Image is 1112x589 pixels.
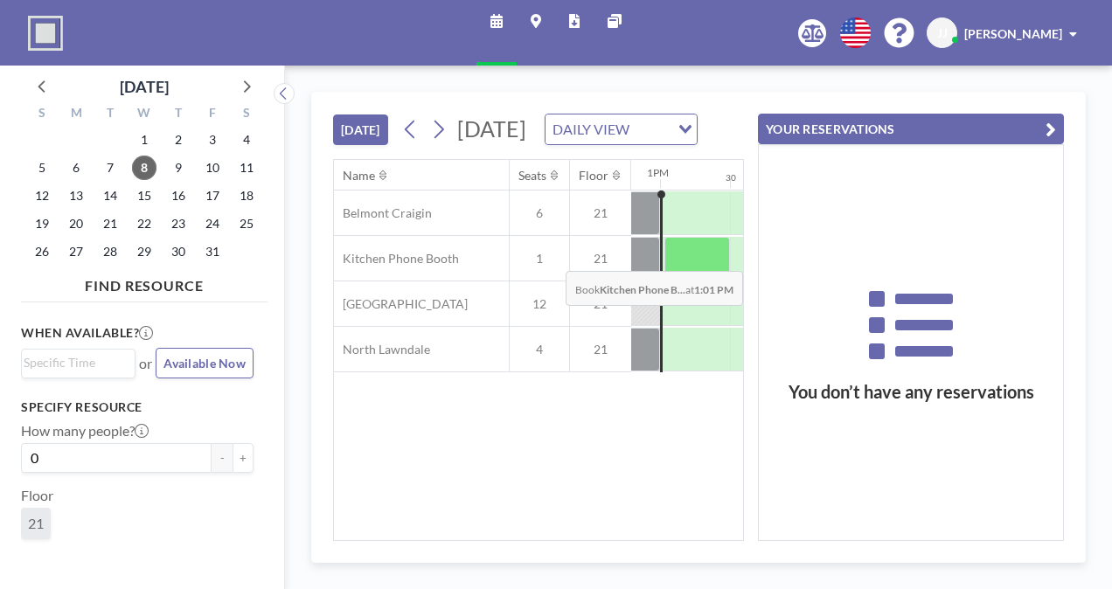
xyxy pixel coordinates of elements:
[510,342,569,357] span: 4
[21,487,53,504] label: Floor
[233,443,254,473] button: +
[166,211,191,236] span: Thursday, October 23, 2025
[229,103,263,126] div: S
[28,16,63,51] img: organization-logo
[635,118,668,141] input: Search for option
[200,184,225,208] span: Friday, October 17, 2025
[64,156,88,180] span: Monday, October 6, 2025
[333,114,388,145] button: [DATE]
[510,251,569,267] span: 1
[64,211,88,236] span: Monday, October 20, 2025
[59,103,94,126] div: M
[30,156,54,180] span: Sunday, October 5, 2025
[937,25,948,41] span: JJ
[549,118,633,141] span: DAILY VIEW
[132,239,156,264] span: Wednesday, October 29, 2025
[94,103,128,126] div: T
[21,399,254,415] h3: Specify resource
[334,205,432,221] span: Belmont Craigin
[964,26,1062,41] span: [PERSON_NAME]
[510,205,569,221] span: 6
[128,103,162,126] div: W
[759,381,1063,403] h3: You don’t have any reservations
[694,283,733,296] b: 1:01 PM
[161,103,195,126] div: T
[139,355,152,372] span: or
[343,168,375,184] div: Name
[25,103,59,126] div: S
[166,184,191,208] span: Thursday, October 16, 2025
[24,353,125,372] input: Search for option
[457,115,526,142] span: [DATE]
[132,128,156,152] span: Wednesday, October 1, 2025
[166,156,191,180] span: Thursday, October 9, 2025
[120,74,169,99] div: [DATE]
[166,128,191,152] span: Thursday, October 2, 2025
[566,271,743,306] span: Book at
[166,239,191,264] span: Thursday, October 30, 2025
[21,270,268,294] h4: FIND RESOURCE
[647,166,669,179] div: 1PM
[600,283,685,296] b: Kitchen Phone B...
[212,443,233,473] button: -
[21,553,50,571] label: Type
[98,239,122,264] span: Tuesday, October 28, 2025
[98,184,122,208] span: Tuesday, October 14, 2025
[546,114,697,144] div: Search for option
[758,114,1064,144] button: YOUR RESERVATIONS
[570,205,631,221] span: 21
[726,172,736,184] div: 30
[30,211,54,236] span: Sunday, October 19, 2025
[200,211,225,236] span: Friday, October 24, 2025
[200,128,225,152] span: Friday, October 3, 2025
[570,342,631,357] span: 21
[64,184,88,208] span: Monday, October 13, 2025
[156,348,254,378] button: Available Now
[163,356,246,371] span: Available Now
[132,156,156,180] span: Wednesday, October 8, 2025
[98,156,122,180] span: Tuesday, October 7, 2025
[132,211,156,236] span: Wednesday, October 22, 2025
[195,103,229,126] div: F
[22,350,135,376] div: Search for option
[234,211,259,236] span: Saturday, October 25, 2025
[234,128,259,152] span: Saturday, October 4, 2025
[200,239,225,264] span: Friday, October 31, 2025
[334,296,468,312] span: [GEOGRAPHIC_DATA]
[64,239,88,264] span: Monday, October 27, 2025
[30,239,54,264] span: Sunday, October 26, 2025
[234,184,259,208] span: Saturday, October 18, 2025
[334,251,459,267] span: Kitchen Phone Booth
[30,184,54,208] span: Sunday, October 12, 2025
[132,184,156,208] span: Wednesday, October 15, 2025
[510,296,569,312] span: 12
[28,515,44,531] span: 21
[234,156,259,180] span: Saturday, October 11, 2025
[570,251,631,267] span: 21
[579,168,608,184] div: Floor
[518,168,546,184] div: Seats
[200,156,225,180] span: Friday, October 10, 2025
[21,422,149,440] label: How many people?
[98,211,122,236] span: Tuesday, October 21, 2025
[334,342,430,357] span: North Lawndale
